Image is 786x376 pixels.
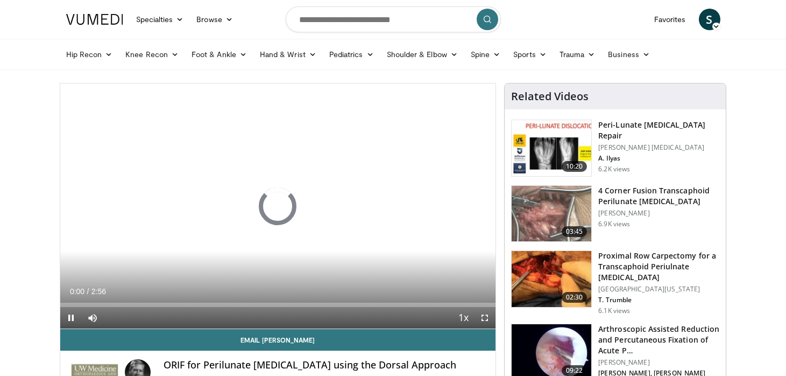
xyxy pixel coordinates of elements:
p: [PERSON_NAME] [598,209,719,218]
span: 03:45 [562,226,587,237]
img: VuMedi Logo [66,14,123,25]
p: A. Ilyas [598,154,719,163]
a: 10:20 Peri-Lunate [MEDICAL_DATA] Repair [PERSON_NAME] [MEDICAL_DATA] A. Ilyas 6.2K views [511,120,719,177]
input: Search topics, interventions [286,6,501,32]
p: T. Trumble [598,296,719,304]
button: Mute [82,307,103,329]
span: 0:00 [70,287,84,296]
a: Specialties [130,9,190,30]
h3: Peri-Lunate [MEDICAL_DATA] Repair [598,120,719,141]
a: Browse [190,9,239,30]
a: S [699,9,720,30]
a: Trauma [553,44,602,65]
img: Picture_5_5_3.png.150x105_q85_crop-smart_upscale.jpg [512,251,591,307]
a: Hand & Wrist [253,44,323,65]
p: [GEOGRAPHIC_DATA][US_STATE] [598,285,719,294]
p: [PERSON_NAME] [MEDICAL_DATA] [598,143,719,152]
a: Pediatrics [323,44,380,65]
button: Pause [60,307,82,329]
span: 10:20 [562,161,587,172]
h4: ORIF for Perilunate [MEDICAL_DATA] using the Dorsal Approach [164,359,487,371]
a: Knee Recon [119,44,185,65]
p: [PERSON_NAME] [598,358,719,367]
h3: 4 Corner Fusion Transcaphoid Perilunate [MEDICAL_DATA] [598,185,719,207]
button: Playback Rate [452,307,474,329]
button: Fullscreen [474,307,495,329]
img: c1bfbbfa-d817-4968-9dad-0f41b0b7cc34.150x105_q85_crop-smart_upscale.jpg [512,120,591,176]
a: Foot & Ankle [185,44,253,65]
span: 2:56 [91,287,106,296]
a: Sports [507,44,553,65]
a: Email [PERSON_NAME] [60,329,496,351]
span: 02:30 [562,292,587,303]
p: 6.9K views [598,220,630,228]
a: Favorites [648,9,692,30]
h3: Proximal Row Carpectomy for a Transcaphoid Periulnate [MEDICAL_DATA] [598,250,719,283]
span: / [87,287,89,296]
span: 09:22 [562,365,587,376]
div: Progress Bar [60,303,496,307]
video-js: Video Player [60,83,496,329]
img: 1b5f4ccd-8f9f-4f84-889d-337cda345fc9.150x105_q85_crop-smart_upscale.jpg [512,186,591,242]
a: Hip Recon [60,44,119,65]
h4: Related Videos [511,90,589,103]
p: 6.2K views [598,165,630,173]
a: Spine [464,44,507,65]
p: 6.1K views [598,307,630,315]
a: 03:45 4 Corner Fusion Transcaphoid Perilunate [MEDICAL_DATA] [PERSON_NAME] 6.9K views [511,185,719,242]
a: Shoulder & Elbow [380,44,464,65]
h3: Arthroscopic Assisted Reduction and Percutaneous Fixation of Acute P… [598,324,719,356]
a: Business [601,44,656,65]
a: 02:30 Proximal Row Carpectomy for a Transcaphoid Periulnate [MEDICAL_DATA] [GEOGRAPHIC_DATA][US_S... [511,250,719,315]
